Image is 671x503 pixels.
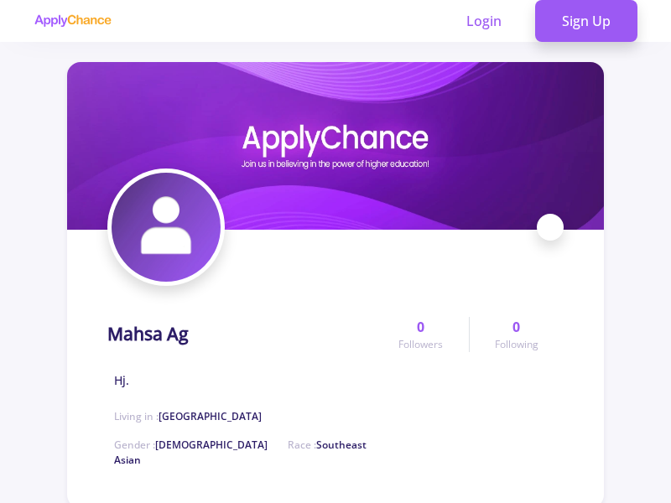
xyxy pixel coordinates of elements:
[398,337,443,352] span: Followers
[67,62,604,230] img: Mahsa Agcover image
[495,337,538,352] span: Following
[107,324,189,345] h1: Mahsa Ag
[155,438,268,452] span: [DEMOGRAPHIC_DATA]
[34,14,112,28] img: applychance logo text only
[114,438,367,467] span: Race :
[112,173,221,282] img: Mahsa Agavatar
[159,409,262,423] span: [GEOGRAPHIC_DATA]
[114,409,262,423] span: Living in :
[373,317,468,352] a: 0Followers
[417,317,424,337] span: 0
[114,438,367,467] span: Southeast Asian
[469,317,564,352] a: 0Following
[114,438,268,452] span: Gender :
[114,371,129,389] span: Hj.
[512,317,520,337] span: 0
